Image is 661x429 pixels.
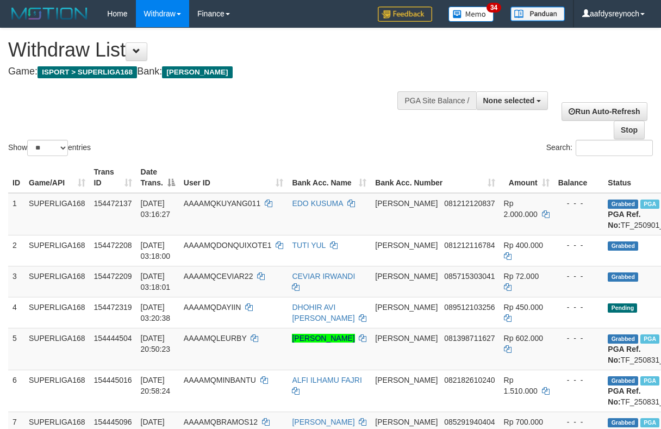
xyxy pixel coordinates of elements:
span: [PERSON_NAME] [375,376,438,384]
span: Copy 085715303041 to clipboard [444,272,495,281]
a: Stop [614,121,645,139]
a: [PERSON_NAME] [292,418,354,426]
td: SUPERLIGA168 [24,193,90,235]
td: 2 [8,235,24,266]
span: Rp 400.000 [504,241,543,250]
span: [DATE] 03:18:01 [141,272,171,291]
td: SUPERLIGA168 [24,297,90,328]
span: AAAAMQMINBANTU [184,376,256,384]
td: 3 [8,266,24,297]
th: Balance [554,162,604,193]
div: - - - [558,271,600,282]
span: [PERSON_NAME] [375,303,438,312]
span: [PERSON_NAME] [375,199,438,208]
span: ISPORT > SUPERLIGA168 [38,66,137,78]
td: 5 [8,328,24,370]
span: 154472319 [94,303,132,312]
span: AAAAMQLEURBY [184,334,247,343]
span: Marked by aafounsreynich [640,334,659,344]
div: - - - [558,333,600,344]
a: DHOHIR AVI [PERSON_NAME] [292,303,354,322]
th: Date Trans.: activate to sort column descending [136,162,179,193]
span: [DATE] 03:18:00 [141,241,171,260]
div: - - - [558,416,600,427]
input: Search: [576,140,653,156]
span: 34 [487,3,501,13]
span: Rp 72.000 [504,272,539,281]
a: EDO KUSUMA [292,199,342,208]
span: Rp 602.000 [504,334,543,343]
span: AAAAMQCEVIAR22 [184,272,253,281]
a: [PERSON_NAME] [292,334,354,343]
select: Showentries [27,140,68,156]
td: 6 [8,370,24,412]
div: - - - [558,240,600,251]
label: Search: [546,140,653,156]
span: Rp 450.000 [504,303,543,312]
a: Run Auto-Refresh [562,102,647,121]
span: Grabbed [608,272,638,282]
span: Grabbed [608,418,638,427]
div: PGA Site Balance / [397,91,476,110]
button: None selected [476,91,548,110]
span: 154445016 [94,376,132,384]
span: Grabbed [608,200,638,209]
span: [PERSON_NAME] [375,241,438,250]
b: PGA Ref. No: [608,210,640,229]
span: [DATE] 03:16:27 [141,199,171,219]
span: 154472209 [94,272,132,281]
img: Button%20Memo.svg [448,7,494,22]
span: Copy 081212116784 to clipboard [444,241,495,250]
span: Grabbed [608,334,638,344]
td: 1 [8,193,24,235]
a: ALFI ILHAMU FAJRI [292,376,361,384]
span: Marked by aafheankoy [640,200,659,209]
span: 154444504 [94,334,132,343]
h4: Game: Bank: [8,66,430,77]
span: AAAAMQDAYIIN [184,303,241,312]
span: 154472137 [94,199,132,208]
a: CEVIAR IRWANDI [292,272,355,281]
span: Pending [608,303,637,313]
span: Copy 089512103256 to clipboard [444,303,495,312]
td: SUPERLIGA168 [24,370,90,412]
th: Game/API: activate to sort column ascending [24,162,90,193]
span: Marked by aafheankoy [640,418,659,427]
img: panduan.png [510,7,565,21]
span: AAAAMQBRAMOS12 [184,418,258,426]
b: PGA Ref. No: [608,387,640,406]
span: AAAAMQDONQUIXOTE1 [184,241,272,250]
th: Amount: activate to sort column ascending [500,162,554,193]
span: Rp 700.000 [504,418,543,426]
span: AAAAMQKUYANG011 [184,199,260,208]
span: Marked by aafheankoy [640,376,659,386]
span: None selected [483,96,535,105]
th: ID [8,162,24,193]
span: Copy 081212120837 to clipboard [444,199,495,208]
span: [PERSON_NAME] [375,418,438,426]
td: SUPERLIGA168 [24,235,90,266]
span: Grabbed [608,241,638,251]
th: Bank Acc. Number: activate to sort column ascending [371,162,499,193]
td: SUPERLIGA168 [24,266,90,297]
th: Trans ID: activate to sort column ascending [90,162,136,193]
span: Copy 082182610240 to clipboard [444,376,495,384]
div: - - - [558,198,600,209]
span: [DATE] 20:50:23 [141,334,171,353]
label: Show entries [8,140,91,156]
img: MOTION_logo.png [8,5,91,22]
span: Copy 085291940404 to clipboard [444,418,495,426]
img: Feedback.jpg [378,7,432,22]
span: Rp 2.000.000 [504,199,538,219]
span: Copy 081398711627 to clipboard [444,334,495,343]
span: [PERSON_NAME] [375,272,438,281]
div: - - - [558,302,600,313]
th: Bank Acc. Name: activate to sort column ascending [288,162,371,193]
a: TUTI YUL [292,241,325,250]
span: [PERSON_NAME] [162,66,232,78]
span: 154472208 [94,241,132,250]
span: Rp 1.510.000 [504,376,538,395]
span: 154445096 [94,418,132,426]
h1: Withdraw List [8,39,430,61]
span: [DATE] 03:20:38 [141,303,171,322]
